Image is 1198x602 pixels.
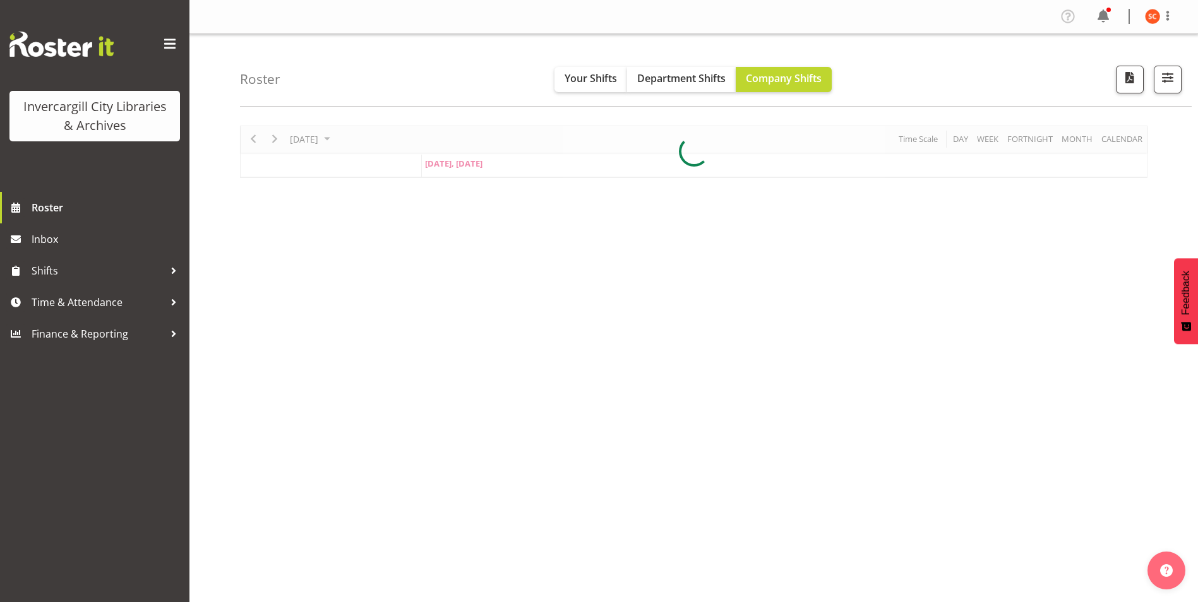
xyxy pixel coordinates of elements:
button: Filter Shifts [1154,66,1182,93]
button: Department Shifts [627,67,736,92]
button: Company Shifts [736,67,832,92]
span: Company Shifts [746,71,822,85]
span: Time & Attendance [32,293,164,312]
span: Inbox [32,230,183,249]
span: Roster [32,198,183,217]
img: help-xxl-2.png [1160,564,1173,577]
span: Finance & Reporting [32,324,164,343]
button: Download a PDF of the roster for the current day [1116,66,1144,93]
button: Feedback - Show survey [1174,258,1198,344]
div: Invercargill City Libraries & Archives [22,97,167,135]
span: Shifts [32,261,164,280]
h4: Roster [240,72,280,86]
span: Your Shifts [565,71,617,85]
img: Rosterit website logo [9,32,114,57]
img: serena-casey11690.jpg [1145,9,1160,24]
button: Your Shifts [554,67,627,92]
span: Department Shifts [637,71,726,85]
span: Feedback [1180,271,1192,315]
